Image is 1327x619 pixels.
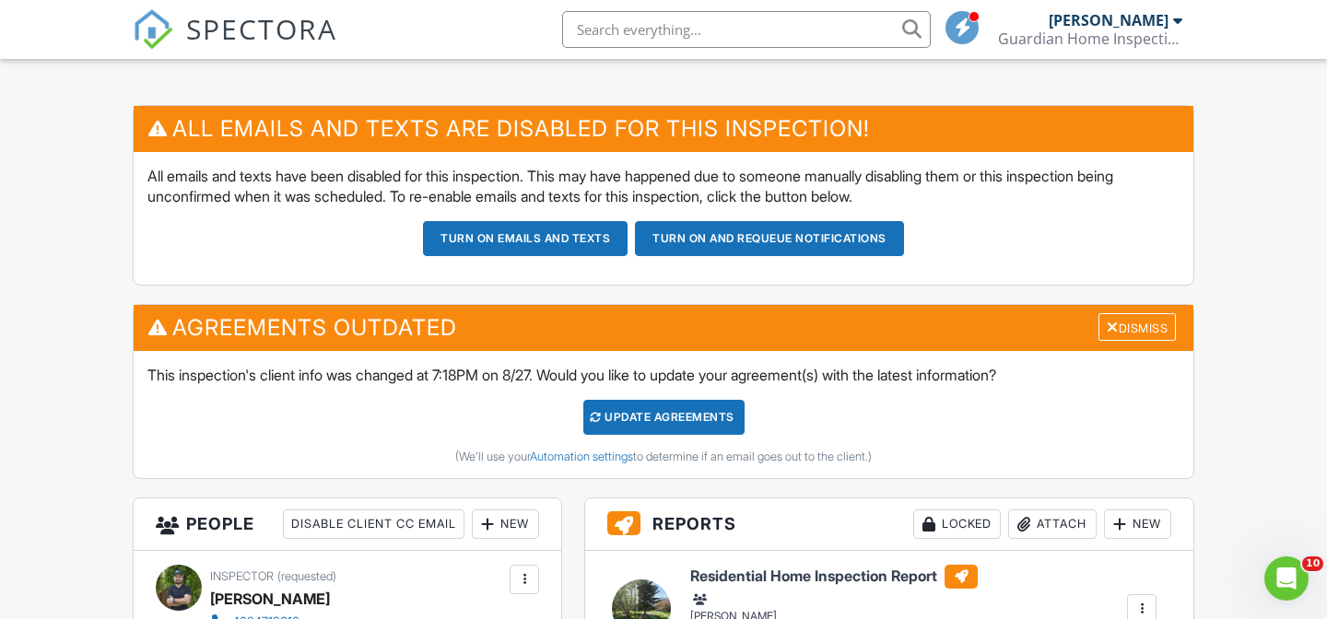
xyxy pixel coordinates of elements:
[134,351,1193,478] div: This inspection's client info was changed at 7:18PM on 8/27. Would you like to update your agreem...
[690,565,994,589] h6: Residential Home Inspection Report
[147,166,1180,207] p: All emails and texts have been disabled for this inspection. This may have happened due to someon...
[134,106,1193,151] h3: All emails and texts are disabled for this inspection!
[530,450,633,463] a: Automation settings
[134,498,561,551] h3: People
[585,498,1193,551] h3: Reports
[133,9,173,50] img: The Best Home Inspection Software - Spectora
[1049,11,1168,29] div: [PERSON_NAME]
[1264,556,1309,601] iframe: Intercom live chat
[562,11,931,48] input: Search everything...
[283,509,464,539] div: Disable Client CC Email
[210,585,330,613] div: [PERSON_NAME]
[635,221,904,256] button: Turn on and Requeue Notifications
[1008,509,1097,539] div: Attach
[583,400,745,435] div: Update Agreements
[186,9,337,48] span: SPECTORA
[210,569,274,583] span: Inspector
[1104,509,1171,539] div: New
[913,509,1001,539] div: Locked
[1302,556,1323,571] span: 10
[147,450,1180,464] div: (We'll use your to determine if an email goes out to the client.)
[1098,313,1176,342] div: Dismiss
[472,509,539,539] div: New
[134,305,1193,350] h3: Agreements Outdated
[133,25,337,64] a: SPECTORA
[277,569,336,583] span: (requested)
[998,29,1182,48] div: Guardian Home Inspections Inc.
[423,221,628,256] button: Turn on emails and texts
